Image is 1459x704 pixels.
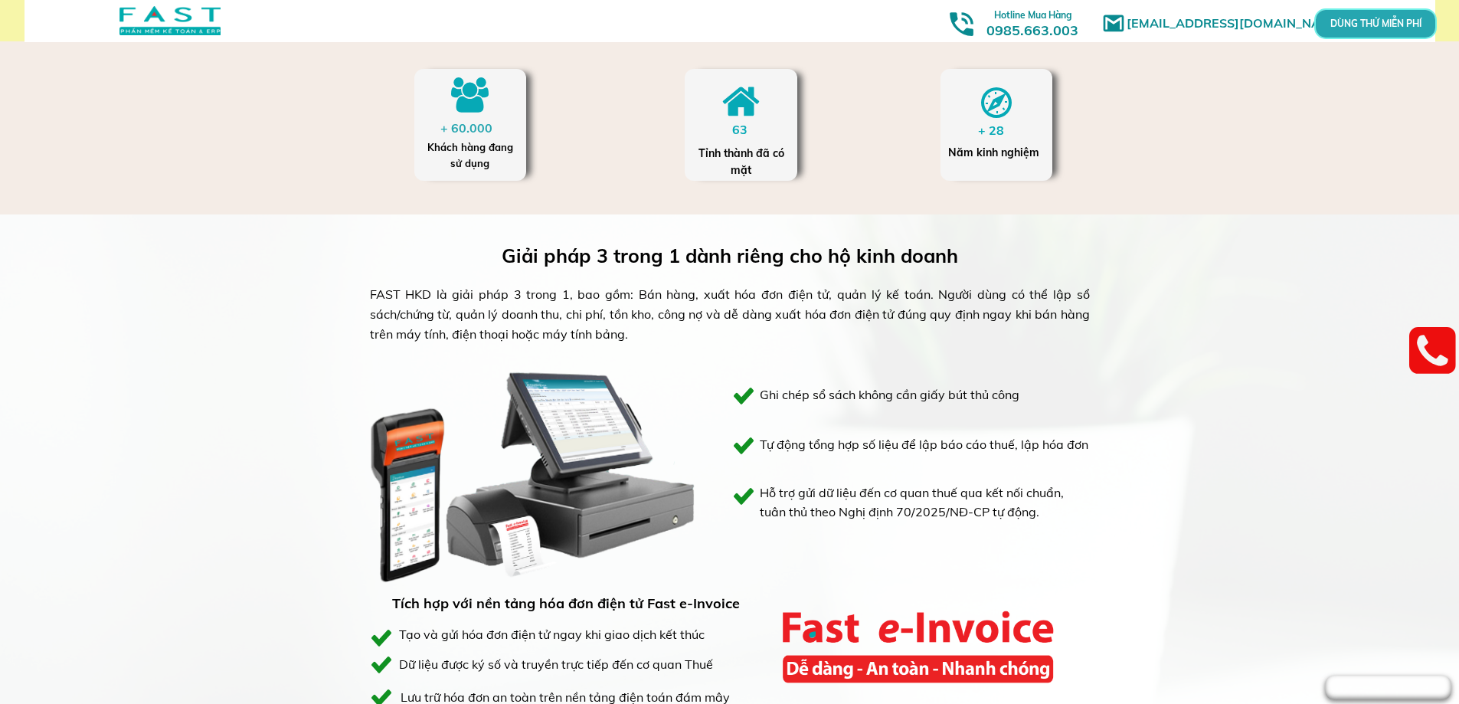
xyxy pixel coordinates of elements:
[732,120,762,140] div: 63
[1356,19,1395,28] p: DÙNG THỬ MIỄN PHÍ
[970,5,1095,38] h3: 0985.663.003
[760,385,1074,405] h3: Ghi chép sổ sách không cần giấy bút thủ công
[370,285,1090,344] div: FAST HKD là giải pháp 3 trong 1, bao gồm: Bán hàng, xuất hóa đơn điện tử, quản lý kế toán. Người ...
[399,655,765,675] div: Dữ liệu được ký số và truyền trực tiếp đến cơ quan Thuế
[994,9,1071,21] span: Hotline Mua Hàng
[392,593,742,615] h3: Tích hợp với nền tảng hóa đơn điện tử Fast e-Invoice
[502,241,980,271] h3: Giải pháp 3 trong 1 dành riêng cho hộ kinh doanh
[948,144,1044,161] div: Năm kinh nghiệm
[697,145,786,179] div: Tỉnh thành đã có mặt
[440,119,500,139] div: + 60.000
[978,121,1019,141] div: + 28
[760,435,1089,455] h3: Tự động tổng hợp số liệu để lập báo cáo thuế, lập hóa đơn
[422,139,518,172] div: Khách hàng đang sử dụng
[760,483,1089,522] h3: Hỗ trợ gửi dữ liệu đến cơ quan thuế qua kết nối chuẩn, tuân thủ theo Nghị định 70/2025/NĐ-CP tự đ...
[399,625,705,645] div: Tạo và gửi hóa đơn điện tử ngay khi giao dịch kết thúc
[1127,14,1353,34] h1: [EMAIL_ADDRESS][DOMAIN_NAME]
